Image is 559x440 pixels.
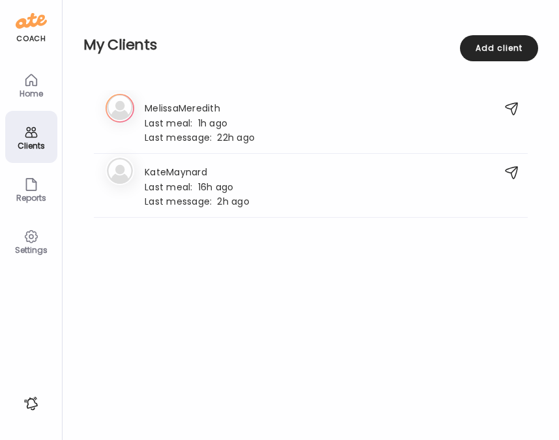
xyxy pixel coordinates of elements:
[8,89,55,98] div: Home
[460,35,538,61] div: Add client
[145,100,255,114] h3: MelissaMeredith
[145,164,250,178] h3: KateMaynard
[145,117,255,128] div: 1h ago
[145,131,255,143] div: 22h ago
[8,141,55,150] div: Clients
[8,246,55,254] div: Settings
[16,10,47,31] img: ate
[145,181,250,192] div: 16h ago
[83,35,538,55] h2: My Clients
[145,131,217,145] span: Last message:
[145,181,198,194] span: Last meal:
[16,33,46,44] div: coach
[145,195,217,209] span: Last message:
[145,195,250,207] div: 2h ago
[8,194,55,202] div: Reports
[145,117,198,130] span: Last meal:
